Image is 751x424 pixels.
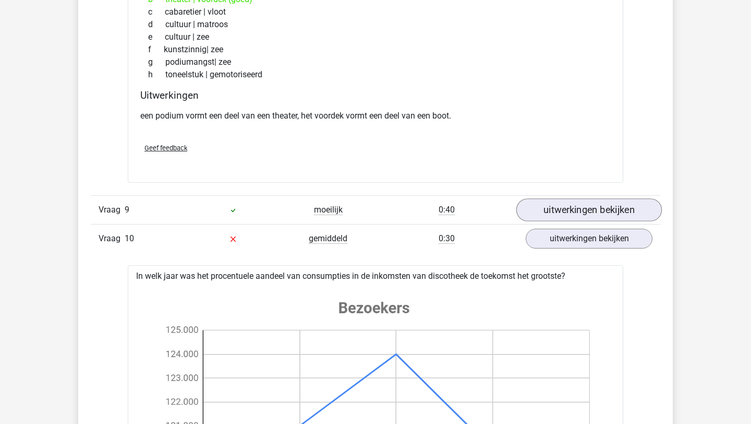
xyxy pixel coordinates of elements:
span: 0:30 [439,233,455,244]
span: f [148,43,164,56]
span: moeilijk [314,205,343,215]
span: 9 [125,205,129,215]
span: Vraag [99,204,125,216]
div: kunstzinnig| zee [140,43,611,56]
span: h [148,68,165,81]
div: cultuur | matroos [140,18,611,31]
p: een podium vormt een deel van een theater, het voordek vormt een deel van een boot. [140,110,611,122]
span: Vraag [99,232,125,245]
span: e [148,31,165,43]
span: g [148,56,165,68]
a: uitwerkingen bekijken [516,198,662,221]
span: gemiddeld [309,233,347,244]
a: uitwerkingen bekijken [526,229,652,249]
h4: Uitwerkingen [140,89,611,101]
span: c [148,6,165,18]
div: cabaretier | vloot [140,6,611,18]
span: 10 [125,233,134,243]
span: Geef feedback [144,144,187,152]
span: d [148,18,165,31]
span: 0:40 [439,205,455,215]
div: toneelstuk | gemotoriseerd [140,68,611,81]
div: cultuur | zee [140,31,611,43]
div: podiumangst| zee [140,56,611,68]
